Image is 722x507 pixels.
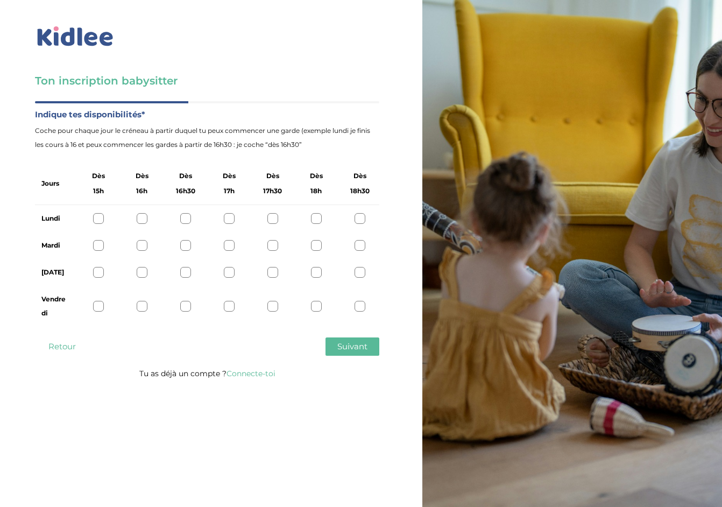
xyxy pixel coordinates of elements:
button: Retour [35,337,89,356]
span: 15h [93,184,104,198]
span: Suivant [337,341,367,351]
label: [DATE] [41,265,68,279]
span: 18h [310,184,322,198]
span: Coche pour chaque jour le créneau à partir duquel tu peux commencer une garde (exemple lundi je f... [35,124,379,152]
label: Vendredi [41,292,68,320]
span: Dès [223,169,236,183]
label: Jours [41,177,59,191]
img: logo_kidlee_bleu [35,24,116,49]
label: Lundi [41,212,68,226]
h3: Ton inscription babysitter [35,73,379,88]
span: Dès [310,169,323,183]
label: Indique tes disponibilités* [35,108,379,122]
label: Mardi [41,238,68,252]
span: Dès [353,169,366,183]
button: Suivant [325,337,379,356]
span: Dès [92,169,105,183]
span: 16h30 [176,184,195,198]
a: Connecte-toi [226,369,275,378]
p: Tu as déjà un compte ? [35,367,379,381]
span: 17h30 [263,184,282,198]
span: Dès [136,169,148,183]
span: 17h [224,184,235,198]
span: Dès [179,169,192,183]
span: 16h [136,184,147,198]
span: 18h30 [350,184,370,198]
span: Dès [266,169,279,183]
